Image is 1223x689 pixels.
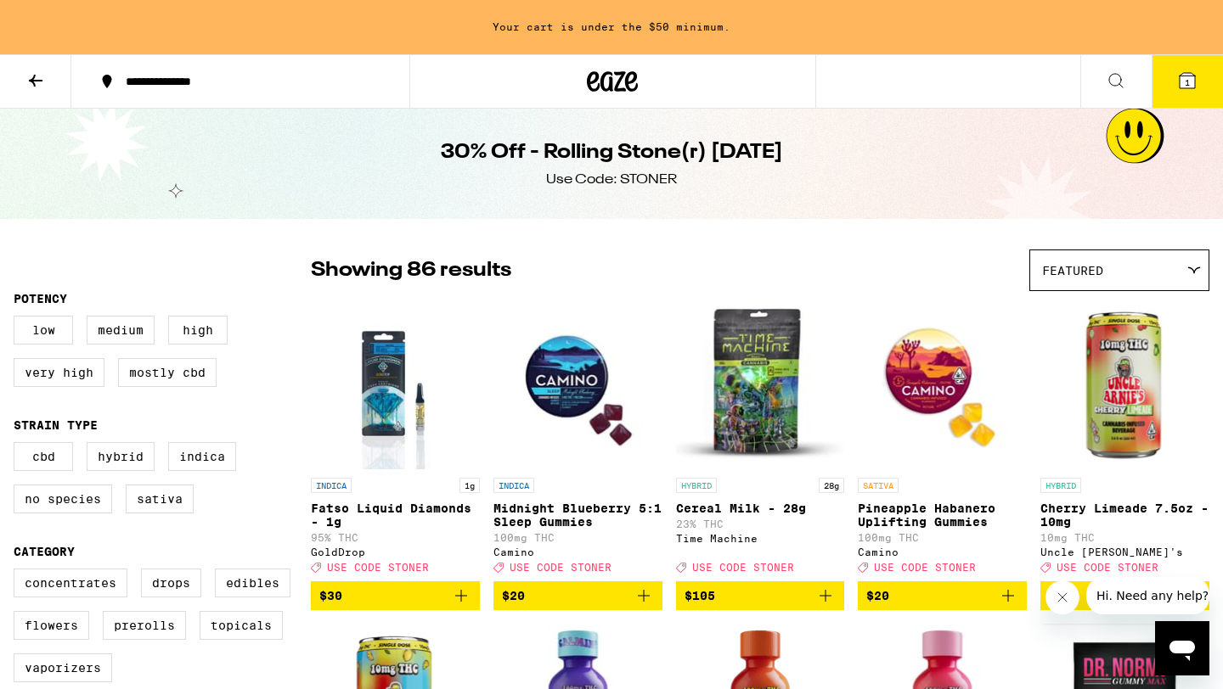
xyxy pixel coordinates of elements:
[676,518,845,529] p: 23% THC
[858,546,1027,557] div: Camino
[866,589,889,602] span: $20
[858,300,1027,581] a: Open page for Pineapple Habanero Uplifting Gummies from Camino
[459,478,480,493] p: 1g
[14,358,104,387] label: Very High
[676,533,845,544] div: Time Machine
[819,478,844,493] p: 28g
[118,358,217,387] label: Mostly CBD
[1040,478,1081,493] p: HYBRID
[200,611,283,640] label: Topicals
[858,300,1027,469] img: Camino - Pineapple Habanero Uplifting Gummies
[311,546,480,557] div: GoldDrop
[874,562,976,573] span: USE CODE STONER
[1040,532,1209,543] p: 10mg THC
[311,581,480,610] button: Add to bag
[1040,581,1209,610] button: Add to bag
[168,316,228,344] label: High
[14,545,75,558] legend: Category
[692,562,794,573] span: USE CODE STONER
[1155,621,1209,675] iframe: Button to launch messaging window
[14,292,67,305] legend: Potency
[685,589,715,602] span: $105
[14,485,112,513] label: No Species
[493,300,662,581] a: Open page for Midnight Blueberry 5:1 Sleep Gummies from Camino
[493,300,662,469] img: Camino - Midnight Blueberry 5:1 Sleep Gummies
[502,589,525,602] span: $20
[1042,264,1103,277] span: Featured
[14,611,89,640] label: Flowers
[493,478,534,493] p: INDICA
[676,501,845,515] p: Cereal Milk - 28g
[327,562,429,573] span: USE CODE STONER
[14,316,73,344] label: Low
[546,171,677,189] div: Use Code: STONER
[493,581,662,610] button: Add to bag
[493,532,662,543] p: 100mg THC
[126,485,194,513] label: Sativa
[676,581,845,610] button: Add to bag
[676,300,845,581] a: Open page for Cereal Milk - 28g from Time Machine
[441,138,783,167] h1: 30% Off - Rolling Stone(r) [DATE]
[311,300,480,581] a: Open page for Fatso Liquid Diamonds - 1g from GoldDrop
[676,300,845,469] img: Time Machine - Cereal Milk - 28g
[311,256,511,285] p: Showing 86 results
[858,532,1027,543] p: 100mg THC
[493,501,662,529] p: Midnight Blueberry 5:1 Sleep Gummies
[14,442,73,471] label: CBD
[215,569,290,597] label: Edibles
[1152,55,1223,108] button: 1
[311,532,480,543] p: 95% THC
[1040,300,1209,469] img: Uncle Arnie's - Cherry Limeade 7.5oz - 10mg
[311,501,480,529] p: Fatso Liquid Diamonds - 1g
[493,546,662,557] div: Camino
[14,418,98,432] legend: Strain Type
[858,478,899,493] p: SATIVA
[103,611,186,640] label: Prerolls
[87,442,155,471] label: Hybrid
[1057,562,1158,573] span: USE CODE STONER
[141,569,201,597] label: Drops
[311,478,352,493] p: INDICA
[858,501,1027,529] p: Pineapple Habanero Uplifting Gummies
[510,562,611,573] span: USE CODE STONER
[1040,300,1209,581] a: Open page for Cherry Limeade 7.5oz - 10mg from Uncle Arnie's
[87,316,155,344] label: Medium
[327,300,463,469] img: GoldDrop - Fatso Liquid Diamonds - 1g
[1040,501,1209,529] p: Cherry Limeade 7.5oz - 10mg
[14,653,112,682] label: Vaporizers
[1045,580,1079,614] iframe: Close message
[858,581,1027,610] button: Add to bag
[676,478,717,493] p: HYBRID
[1086,577,1209,614] iframe: Message from company
[319,589,342,602] span: $30
[1185,77,1190,87] span: 1
[1040,546,1209,557] div: Uncle [PERSON_NAME]'s
[168,442,236,471] label: Indica
[14,569,127,597] label: Concentrates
